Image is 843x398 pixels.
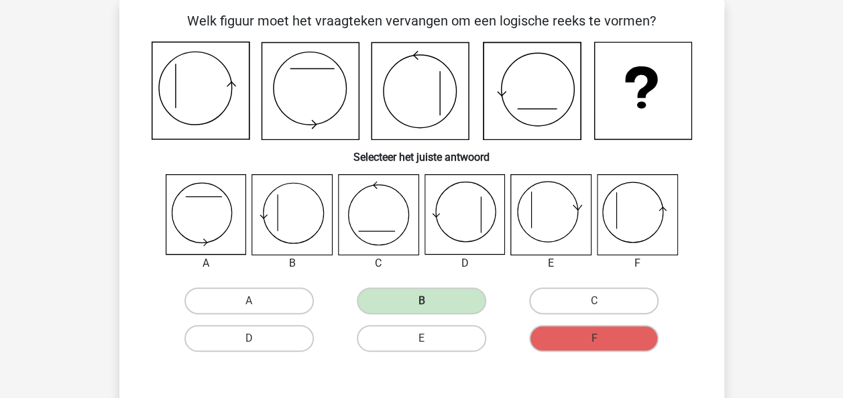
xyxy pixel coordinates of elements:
[529,287,659,314] label: C
[241,255,343,271] div: B
[529,325,659,352] label: F
[500,255,602,271] div: E
[357,287,486,314] label: B
[141,11,703,31] p: Welk figuur moet het vraagteken vervangen om een logische reeks te vormen?
[357,325,486,352] label: E
[587,255,688,271] div: F
[184,325,314,352] label: D
[184,287,314,314] label: A
[156,255,257,271] div: A
[141,140,703,163] h6: Selecteer het juiste antwoord
[414,255,516,271] div: D
[328,255,429,271] div: C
